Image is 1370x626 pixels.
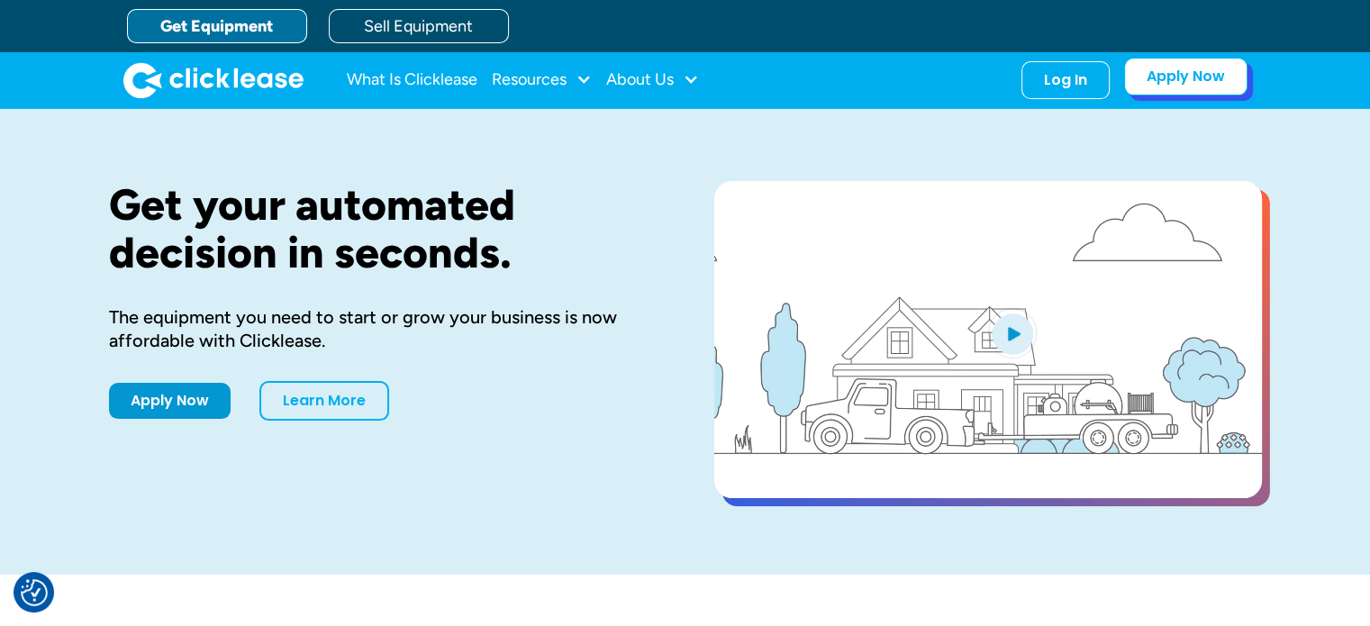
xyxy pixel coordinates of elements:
div: Resources [492,62,592,98]
button: Consent Preferences [21,579,48,606]
a: Learn More [259,381,389,421]
a: Sell Equipment [329,9,509,43]
img: Revisit consent button [21,579,48,606]
div: About Us [606,62,699,98]
div: Log In [1044,71,1087,89]
a: Apply Now [1124,58,1248,95]
img: Blue play button logo on a light blue circular background [988,308,1037,358]
a: open lightbox [714,181,1262,498]
a: Get Equipment [127,9,307,43]
a: home [123,62,304,98]
h1: Get your automated decision in seconds. [109,181,657,277]
img: Clicklease logo [123,62,304,98]
a: Apply Now [109,383,231,419]
a: What Is Clicklease [347,62,477,98]
div: The equipment you need to start or grow your business is now affordable with Clicklease. [109,305,657,352]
